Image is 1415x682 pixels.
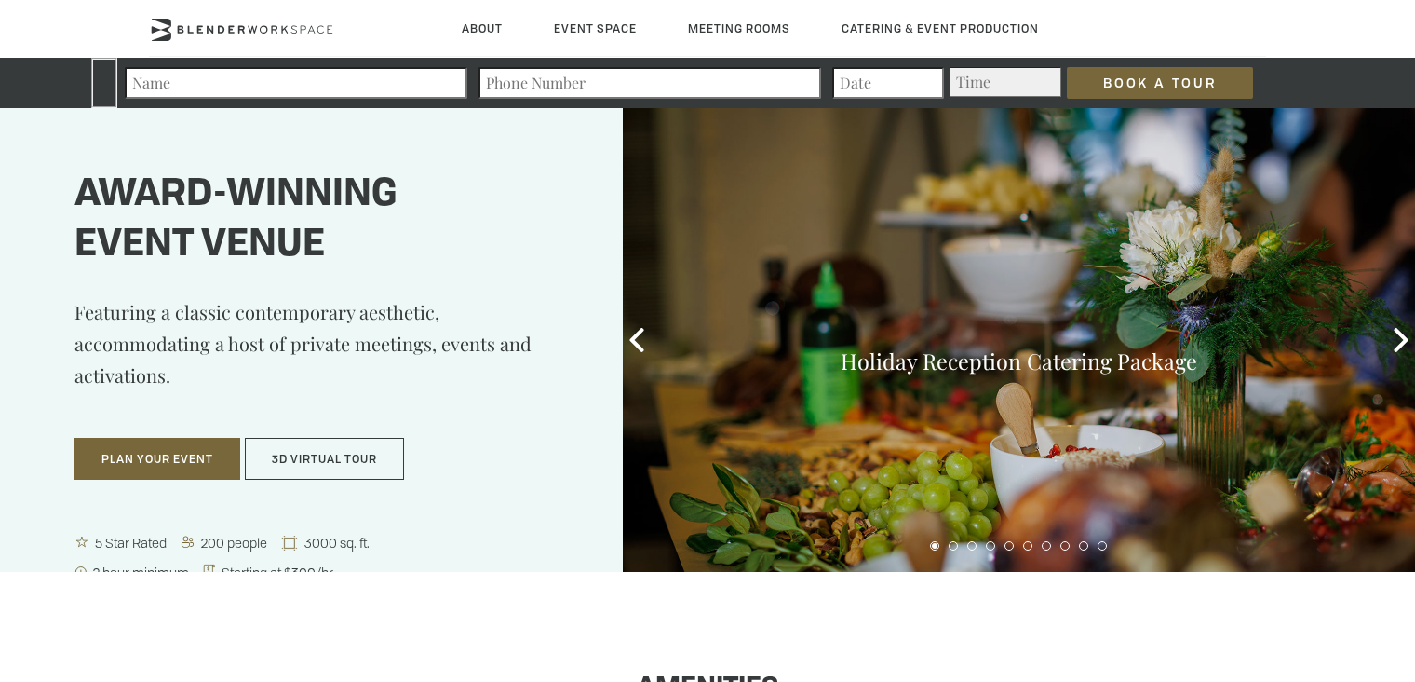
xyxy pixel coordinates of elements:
[245,438,404,481] button: 3D Virtual Tour
[478,67,821,99] input: Phone Number
[301,534,375,552] span: 3000 sq. ft.
[125,67,467,99] input: Name
[841,347,1197,375] a: Holiday Reception Catering Package
[74,296,576,419] p: Featuring a classic contemporary aesthetic, accommodating a host of private meetings, events and ...
[1067,67,1253,99] input: Book a Tour
[197,534,273,552] span: 200 people
[832,67,944,99] input: Date
[74,170,576,271] h1: Award-winning event venue
[91,534,172,552] span: 5 Star Rated
[89,564,195,581] span: 2 hour minimum
[74,438,240,481] button: Plan Your Event
[218,564,339,581] span: Starting at $300/hr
